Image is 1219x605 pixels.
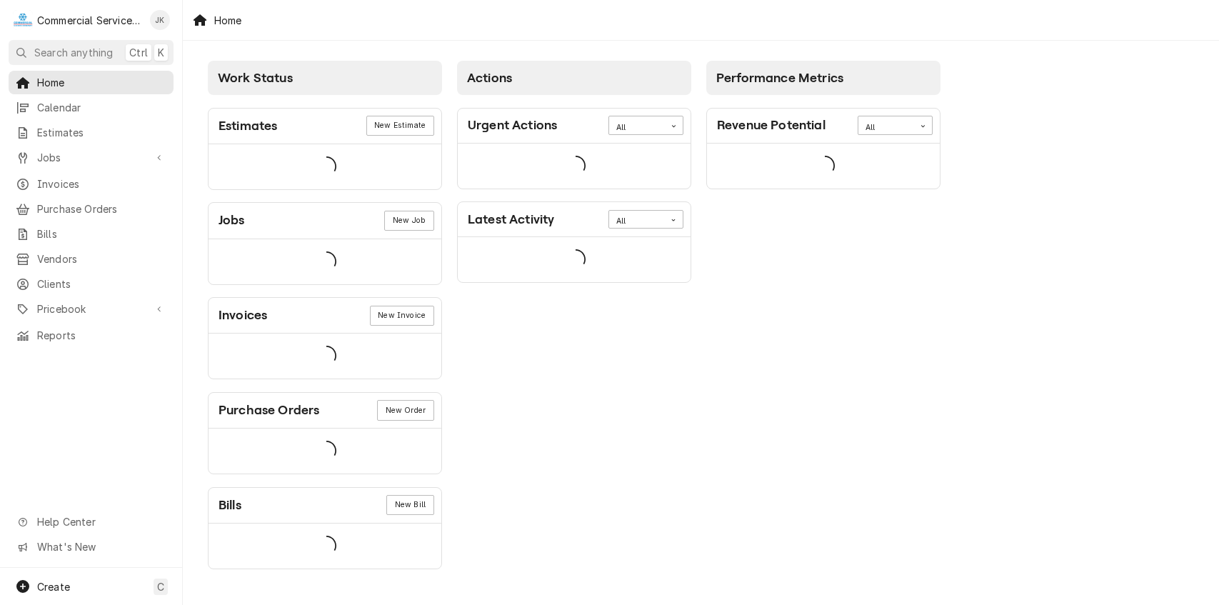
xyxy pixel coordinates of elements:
div: Card Data Filter Control [858,116,933,134]
span: Help Center [37,514,165,529]
a: Go to Help Center [9,510,174,534]
span: Clients [37,276,166,291]
div: Card Data [458,144,691,189]
div: Card Data [209,429,441,474]
div: Card Column: Performance Metrics [699,54,948,577]
span: Actions [467,71,512,85]
a: New Estimate [366,116,434,136]
div: All [616,122,658,134]
div: All [866,122,907,134]
div: Card Title [468,210,554,229]
span: Reports [37,328,166,343]
div: Card Data Filter Control [608,210,683,229]
a: Reports [9,324,174,347]
span: C [157,579,164,594]
div: Card: Bills [208,487,442,569]
div: Card Header [209,298,441,334]
span: Jobs [37,150,145,165]
div: Card: Invoices [208,297,442,379]
div: JK [150,10,170,30]
span: Work Status [218,71,293,85]
div: Card Data [209,239,441,284]
span: Search anything [34,45,113,60]
div: Commercial Service Co.'s Avatar [13,10,33,30]
div: Card Link Button [377,400,433,420]
span: Performance Metrics [716,71,843,85]
span: Home [37,75,166,90]
div: Card Header [209,203,441,239]
a: Go to Pricebook [9,297,174,321]
div: Card Title [219,116,277,136]
span: Loading... [316,436,336,466]
div: Card Column: Actions [450,54,699,577]
div: Card Title [219,496,241,515]
div: Dashboard [183,41,1219,594]
div: Card Link Button [384,211,433,231]
span: Invoices [37,176,166,191]
span: Calendar [37,100,166,115]
div: Card Column Header [457,61,691,95]
div: Card Data Filter Control [608,116,683,134]
a: Invoices [9,172,174,196]
span: Loading... [566,151,586,181]
a: New Order [377,400,433,420]
div: Card Data [209,144,441,189]
button: Search anythingCtrlK [9,40,174,65]
span: Ctrl [129,45,148,60]
div: Commercial Service Co. [37,13,142,28]
div: Card: Latest Activity [457,201,691,283]
span: Loading... [316,531,336,561]
div: Card Column Content [208,95,442,569]
div: Card Column Header [208,61,442,95]
span: Loading... [815,151,835,181]
span: Loading... [316,341,336,371]
div: Card Link Button [386,495,433,515]
span: Bills [37,226,166,241]
div: Card Header [209,488,441,524]
a: Bills [9,222,174,246]
a: Vendors [9,247,174,271]
div: Card Column: Work Status [201,54,450,577]
a: Estimates [9,121,174,144]
span: Loading... [566,245,586,275]
a: New Job [384,211,433,231]
span: Create [37,581,70,593]
div: Card Link Button [366,116,434,136]
div: Card Column Header [706,61,940,95]
a: New Invoice [370,306,434,326]
div: Card Data [209,524,441,569]
div: Card Link Button [370,306,434,326]
div: All [616,216,658,227]
span: K [158,45,164,60]
div: Card Header [209,109,441,144]
a: Home [9,71,174,94]
div: Card Data [707,144,940,189]
div: Card: Purchase Orders [208,392,442,474]
span: Purchase Orders [37,201,166,216]
a: Purchase Orders [9,197,174,221]
div: Card: Urgent Actions [457,108,691,189]
a: Go to Jobs [9,146,174,169]
div: Card Title [219,401,319,420]
div: Card Column Content [457,95,691,283]
span: Pricebook [37,301,145,316]
div: Card Title [468,116,557,135]
div: Card Column Content [706,95,940,245]
a: Clients [9,272,174,296]
a: Calendar [9,96,174,119]
div: Card Data [209,334,441,379]
div: John Key's Avatar [150,10,170,30]
div: Card Data [458,237,691,282]
a: Go to What's New [9,535,174,559]
span: Loading... [316,246,336,276]
a: New Bill [386,495,433,515]
div: Card Header [209,393,441,429]
span: Loading... [316,151,336,181]
div: C [13,10,33,30]
div: Card Header [707,109,940,144]
div: Card Title [219,211,245,230]
div: Card Title [219,306,267,325]
div: Card: Estimates [208,108,442,190]
div: Card Title [717,116,826,135]
span: What's New [37,539,165,554]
